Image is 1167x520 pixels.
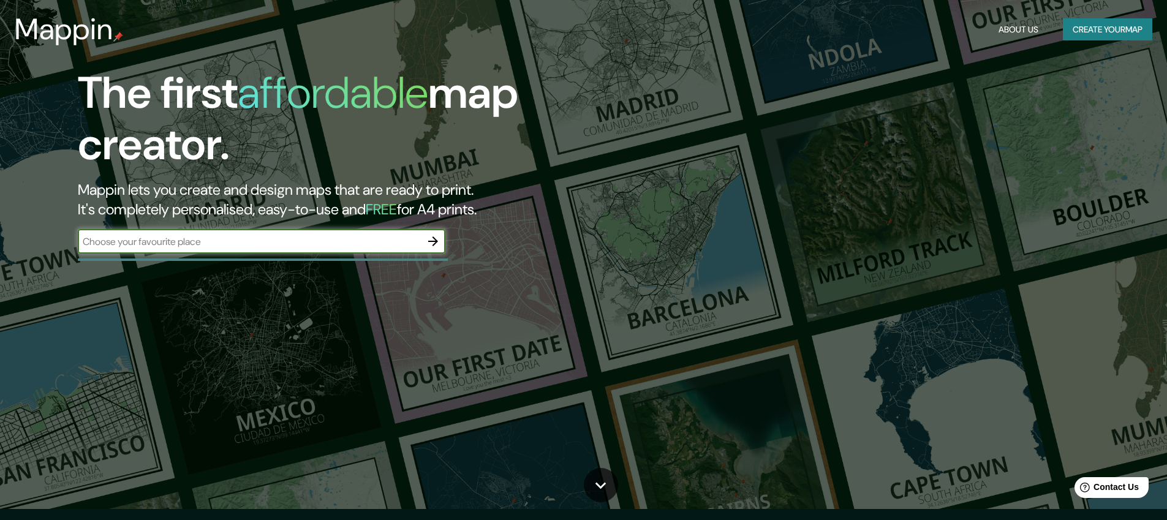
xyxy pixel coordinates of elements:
h1: affordable [238,64,428,121]
button: About Us [994,18,1043,41]
h3: Mappin [15,12,113,47]
iframe: Help widget launcher [1058,472,1154,507]
h5: FREE [366,200,397,219]
h2: Mappin lets you create and design maps that are ready to print. It's completely personalised, eas... [78,180,662,219]
input: Choose your favourite place [78,235,421,249]
h1: The first map creator. [78,67,662,180]
img: mappin-pin [113,32,123,42]
button: Create yourmap [1063,18,1152,41]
